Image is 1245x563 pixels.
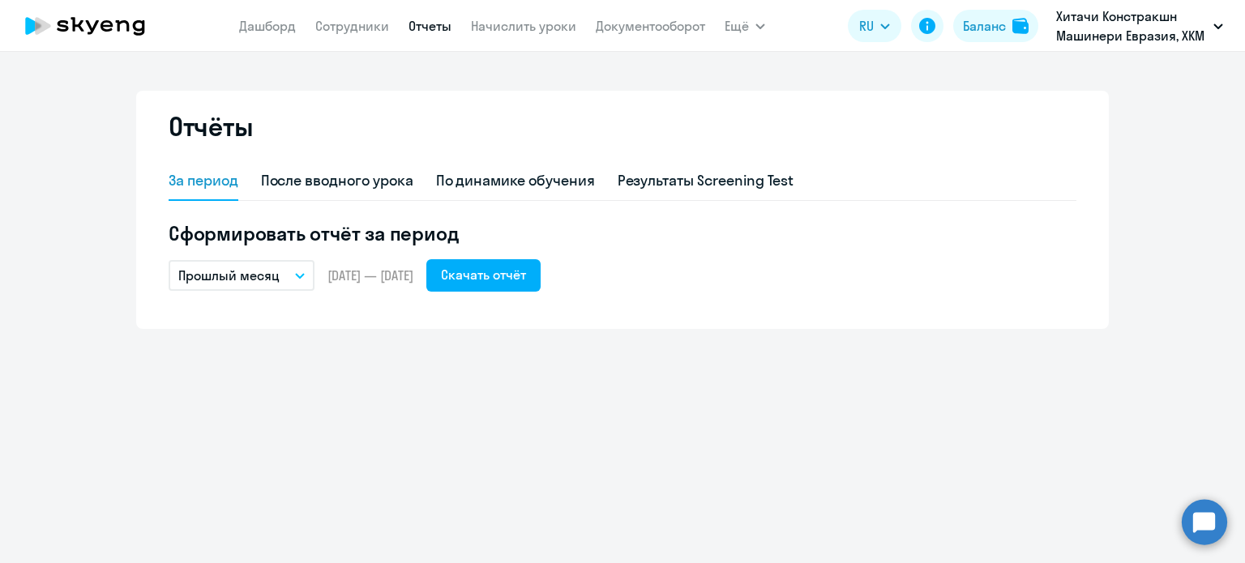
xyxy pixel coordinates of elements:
button: Прошлый месяц [169,260,314,291]
p: Прошлый месяц [178,266,280,285]
a: Документооборот [596,18,705,34]
a: Дашборд [239,18,296,34]
a: Отчеты [409,18,451,34]
button: Хитачи Констракшн Машинери Евразия, ХКМ ЕВРАЗИЯ, ООО [1048,6,1231,45]
div: Скачать отчёт [441,265,526,284]
img: balance [1012,18,1029,34]
button: Балансbalance [953,10,1038,42]
span: Ещё [725,16,749,36]
p: Хитачи Констракшн Машинери Евразия, ХКМ ЕВРАЗИЯ, ООО [1056,6,1207,45]
div: После вводного урока [261,170,413,191]
h2: Отчёты [169,110,253,143]
span: RU [859,16,874,36]
span: [DATE] — [DATE] [327,267,413,284]
div: Результаты Screening Test [618,170,794,191]
button: RU [848,10,901,42]
div: За период [169,170,238,191]
a: Начислить уроки [471,18,576,34]
div: Баланс [963,16,1006,36]
a: Сотрудники [315,18,389,34]
h5: Сформировать отчёт за период [169,220,1076,246]
button: Ещё [725,10,765,42]
button: Скачать отчёт [426,259,541,292]
div: По динамике обучения [436,170,595,191]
